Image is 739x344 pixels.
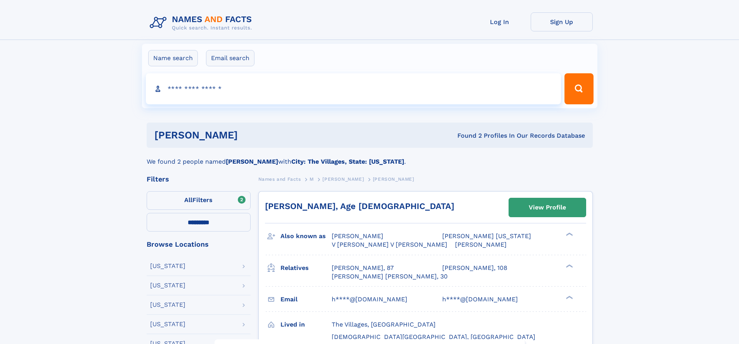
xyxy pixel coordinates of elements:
h1: [PERSON_NAME] [154,130,348,140]
label: Filters [147,191,251,210]
h3: Email [280,293,332,306]
a: [PERSON_NAME], 87 [332,264,394,272]
span: M [310,176,314,182]
a: View Profile [509,198,586,217]
span: [PERSON_NAME] [US_STATE] [442,232,531,240]
label: Name search [148,50,198,66]
div: [US_STATE] [150,302,185,308]
span: [PERSON_NAME] [332,232,383,240]
b: [PERSON_NAME] [226,158,278,165]
div: [US_STATE] [150,263,185,269]
a: Sign Up [531,12,593,31]
div: Found 2 Profiles In Our Records Database [348,131,585,140]
span: All [184,196,192,204]
div: Filters [147,176,251,183]
input: search input [146,73,561,104]
button: Search Button [564,73,593,104]
label: Email search [206,50,254,66]
span: V [PERSON_NAME] V [PERSON_NAME] [332,241,447,248]
div: ❯ [564,232,573,237]
div: [US_STATE] [150,321,185,327]
a: Log In [469,12,531,31]
div: We found 2 people named with . [147,148,593,166]
a: [PERSON_NAME] [322,174,364,184]
div: Browse Locations [147,241,251,248]
a: M [310,174,314,184]
a: [PERSON_NAME], Age [DEMOGRAPHIC_DATA] [265,201,454,211]
a: [PERSON_NAME] [PERSON_NAME], 30 [332,272,448,281]
span: [PERSON_NAME] [373,176,414,182]
div: [US_STATE] [150,282,185,289]
span: The Villages, [GEOGRAPHIC_DATA] [332,321,436,328]
h3: Relatives [280,261,332,275]
a: Names and Facts [258,174,301,184]
span: [DEMOGRAPHIC_DATA][GEOGRAPHIC_DATA], [GEOGRAPHIC_DATA] [332,333,535,341]
h3: Lived in [280,318,332,331]
div: ❯ [564,263,573,268]
div: ❯ [564,295,573,300]
img: Logo Names and Facts [147,12,258,33]
span: [PERSON_NAME] [455,241,507,248]
span: [PERSON_NAME] [322,176,364,182]
b: City: The Villages, State: [US_STATE] [291,158,404,165]
div: View Profile [529,199,566,216]
h3: Also known as [280,230,332,243]
a: [PERSON_NAME], 108 [442,264,507,272]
